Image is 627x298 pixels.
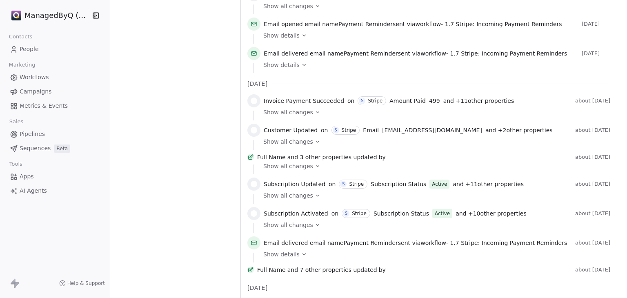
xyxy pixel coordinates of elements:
[251,210,257,217] img: stripe.svg
[331,209,338,218] span: on
[263,138,313,146] span: Show all changes
[263,61,300,69] span: Show details
[264,180,325,188] span: Subscription Updated
[20,45,39,53] span: People
[257,266,286,274] span: Full Name
[20,130,45,138] span: Pipelines
[54,145,70,153] span: Beta
[453,180,524,188] span: and + 11 other properties
[263,162,605,170] a: Show all changes
[6,158,26,170] span: Tools
[379,153,386,161] span: by
[582,21,610,27] span: [DATE]
[264,239,567,247] span: email name sent via workflow -
[5,31,36,43] span: Contacts
[67,280,105,287] span: Help & Support
[575,154,610,160] span: about [DATE]
[264,20,562,28] span: email name sent via workflow -
[20,102,68,110] span: Metrics & Events
[264,240,308,246] span: Email delivered
[371,180,426,188] span: Subscription Status
[450,50,567,57] span: 1.7 Stripe: Incoming Payment Reminders
[575,210,610,217] span: about [DATE]
[264,50,308,57] span: Email delivered
[263,108,605,116] a: Show all changes
[329,180,336,188] span: on
[363,126,379,134] span: Email
[321,126,328,134] span: on
[24,10,90,21] span: ManagedByQ (FZE)
[263,2,313,10] span: Show all changes
[432,180,447,188] div: Active
[7,85,103,98] a: Campaigns
[582,50,610,57] span: [DATE]
[20,187,47,195] span: AI Agents
[264,97,344,105] span: Invoice Payment Succeeded
[263,250,605,258] a: Show details
[20,87,51,96] span: Campaigns
[264,209,328,218] span: Subscription Activated
[263,162,313,170] span: Show all changes
[445,21,562,27] span: 1.7 Stripe: Incoming Payment Reminders
[575,127,610,133] span: about [DATE]
[349,181,364,187] div: Stripe
[247,284,267,292] span: [DATE]
[575,181,610,187] span: about [DATE]
[263,191,605,200] a: Show all changes
[7,170,103,183] a: Apps
[264,49,567,58] span: email name sent via workflow -
[263,2,605,10] a: Show all changes
[334,127,337,133] div: S
[389,97,426,105] span: Amount Paid
[456,209,527,218] span: and + 10 other properties
[251,181,257,187] img: stripe.svg
[7,71,103,84] a: Workflows
[352,211,367,216] div: Stripe
[7,142,103,155] a: SequencesBeta
[575,98,610,104] span: about [DATE]
[7,184,103,198] a: AI Agents
[264,126,318,134] span: Customer Updated
[287,153,377,161] span: and 3 other properties updated
[344,240,398,246] span: Payment Reminder
[263,221,313,229] span: Show all changes
[379,266,386,274] span: by
[575,240,610,246] span: about [DATE]
[345,210,347,217] div: S
[368,98,382,104] div: Stripe
[263,221,605,229] a: Show all changes
[263,108,313,116] span: Show all changes
[382,126,482,134] span: [EMAIL_ADDRESS][DOMAIN_NAME]
[344,50,398,57] span: Payment Reminder
[5,59,39,71] span: Marketing
[342,127,356,133] div: Stripe
[10,9,87,22] button: ManagedByQ (FZE)
[338,21,393,27] span: Payment Reminder
[450,240,567,246] span: 1.7 Stripe: Incoming Payment Reminders
[257,153,286,161] span: Full Name
[59,280,105,287] a: Help & Support
[429,97,440,105] span: 499
[361,98,363,104] div: S
[251,98,257,104] img: stripe.svg
[443,97,514,105] span: and + 11 other properties
[263,191,313,200] span: Show all changes
[11,11,21,20] img: Stripe.png
[264,21,303,27] span: Email opened
[263,31,300,40] span: Show details
[7,127,103,141] a: Pipelines
[347,97,354,105] span: on
[20,144,51,153] span: Sequences
[575,267,610,273] span: about [DATE]
[263,61,605,69] a: Show details
[7,42,103,56] a: People
[6,116,27,128] span: Sales
[342,181,345,187] div: S
[20,73,49,82] span: Workflows
[263,31,605,40] a: Show details
[247,80,267,88] span: [DATE]
[251,127,257,133] img: stripe.svg
[263,250,300,258] span: Show details
[7,99,103,113] a: Metrics & Events
[435,209,450,218] div: Active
